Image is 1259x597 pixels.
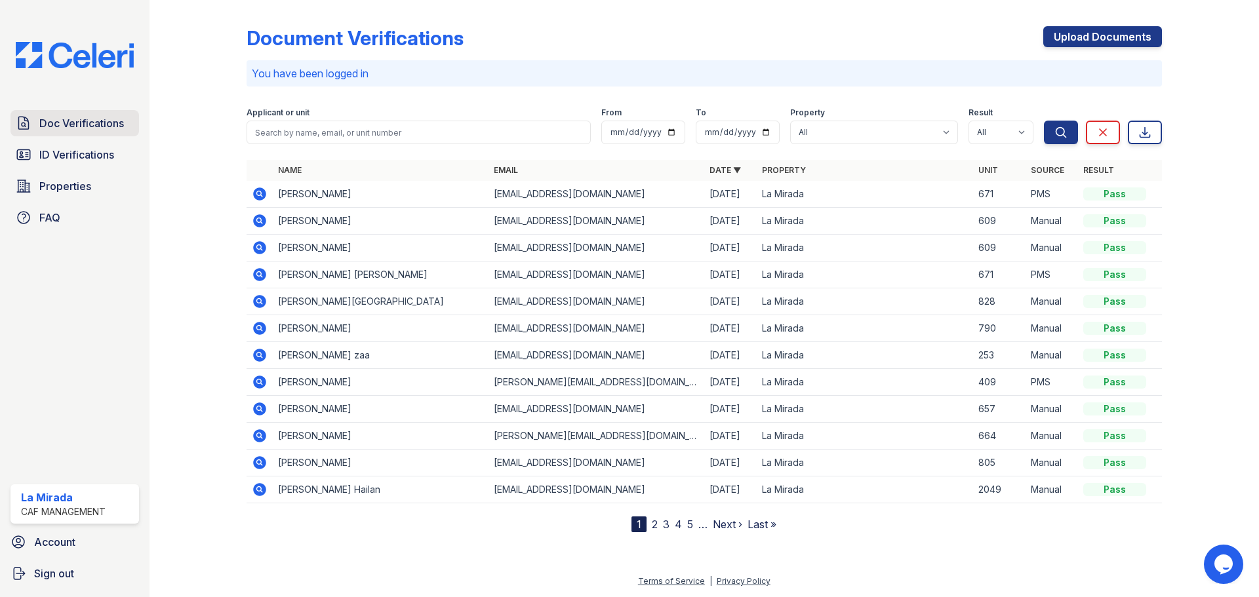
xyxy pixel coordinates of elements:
[489,423,704,450] td: [PERSON_NAME][EMAIL_ADDRESS][DOMAIN_NAME]
[489,396,704,423] td: [EMAIL_ADDRESS][DOMAIN_NAME]
[1204,545,1246,584] iframe: chat widget
[273,369,489,396] td: [PERSON_NAME]
[273,208,489,235] td: [PERSON_NAME]
[273,315,489,342] td: [PERSON_NAME]
[757,315,972,342] td: La Mirada
[247,107,310,118] label: Applicant or unit
[663,518,669,531] a: 3
[278,165,302,175] a: Name
[704,369,757,396] td: [DATE]
[1026,181,1078,208] td: PMS
[973,288,1026,315] td: 828
[687,518,693,531] a: 5
[757,261,972,288] td: La Mirada
[1083,349,1146,362] div: Pass
[973,450,1026,476] td: 805
[978,165,998,175] a: Unit
[757,396,972,423] td: La Mirada
[489,369,704,396] td: [PERSON_NAME][EMAIL_ADDRESS][DOMAIN_NAME]
[709,576,712,586] div: |
[273,288,489,315] td: [PERSON_NAME][GEOGRAPHIC_DATA]
[973,396,1026,423] td: 657
[757,476,972,503] td: La Mirada
[704,235,757,261] td: [DATE]
[1083,402,1146,415] div: Pass
[704,315,757,342] td: [DATE]
[1026,342,1078,369] td: Manual
[757,208,972,235] td: La Mirada
[757,288,972,315] td: La Mirada
[21,490,106,505] div: La Mirada
[1031,165,1064,175] a: Source
[39,147,114,163] span: ID Verifications
[39,115,124,131] span: Doc Verifications
[709,165,741,175] a: Date ▼
[10,110,139,136] a: Doc Verifications
[762,165,806,175] a: Property
[1043,26,1162,47] a: Upload Documents
[489,315,704,342] td: [EMAIL_ADDRESS][DOMAIN_NAME]
[1026,235,1078,261] td: Manual
[489,235,704,261] td: [EMAIL_ADDRESS][DOMAIN_NAME]
[757,235,972,261] td: La Mirada
[1083,187,1146,201] div: Pass
[494,165,518,175] a: Email
[704,476,757,503] td: [DATE]
[1083,483,1146,496] div: Pass
[273,423,489,450] td: [PERSON_NAME]
[489,261,704,288] td: [EMAIL_ADDRESS][DOMAIN_NAME]
[34,566,74,581] span: Sign out
[704,288,757,315] td: [DATE]
[704,261,757,288] td: [DATE]
[748,518,776,531] a: Last »
[1083,322,1146,335] div: Pass
[5,560,144,587] button: Sign out
[696,107,706,118] label: To
[1026,315,1078,342] td: Manual
[252,66,1157,81] p: You have been logged in
[273,235,489,261] td: [PERSON_NAME]
[973,342,1026,369] td: 253
[489,342,704,369] td: [EMAIL_ADDRESS][DOMAIN_NAME]
[273,396,489,423] td: [PERSON_NAME]
[1083,241,1146,254] div: Pass
[757,369,972,396] td: La Mirada
[713,518,742,531] a: Next ›
[1083,295,1146,308] div: Pass
[652,518,658,531] a: 2
[273,476,489,503] td: [PERSON_NAME] Hailan
[1026,423,1078,450] td: Manual
[273,342,489,369] td: [PERSON_NAME] zaa
[1083,268,1146,281] div: Pass
[631,516,647,532] div: 1
[21,505,106,518] div: CAF Management
[34,534,75,550] span: Account
[1026,396,1078,423] td: Manual
[601,107,622,118] label: From
[757,423,972,450] td: La Mirada
[704,450,757,476] td: [DATE]
[973,315,1026,342] td: 790
[1026,288,1078,315] td: Manual
[247,26,464,50] div: Document Verifications
[5,529,144,555] a: Account
[1083,214,1146,227] div: Pass
[273,450,489,476] td: [PERSON_NAME]
[1083,165,1114,175] a: Result
[698,516,708,532] span: …
[969,107,993,118] label: Result
[1083,376,1146,389] div: Pass
[973,208,1026,235] td: 609
[10,142,139,168] a: ID Verifications
[10,204,139,231] a: FAQ
[704,181,757,208] td: [DATE]
[1026,208,1078,235] td: Manual
[1026,476,1078,503] td: Manual
[757,342,972,369] td: La Mirada
[1026,369,1078,396] td: PMS
[39,210,60,225] span: FAQ
[790,107,825,118] label: Property
[489,208,704,235] td: [EMAIL_ADDRESS][DOMAIN_NAME]
[489,476,704,503] td: [EMAIL_ADDRESS][DOMAIN_NAME]
[1083,429,1146,442] div: Pass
